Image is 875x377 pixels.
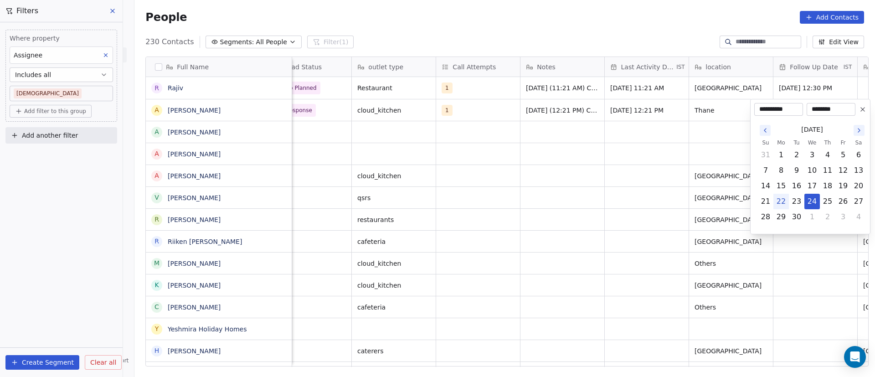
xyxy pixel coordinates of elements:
[758,210,773,224] button: Sunday, September 28th, 2025
[789,194,804,209] button: Tuesday, September 23rd, 2025
[758,194,773,209] button: Sunday, September 21st, 2025
[836,210,850,224] button: Friday, October 3rd, 2025
[789,138,804,147] th: Tuesday
[805,163,819,178] button: Wednesday, September 10th, 2025
[774,210,788,224] button: Monday, September 29th, 2025
[789,148,804,162] button: Tuesday, September 2nd, 2025
[758,179,773,193] button: Sunday, September 14th, 2025
[760,125,771,136] button: Go to the Previous Month
[820,179,835,193] button: Thursday, September 18th, 2025
[854,125,865,136] button: Go to the Next Month
[789,210,804,224] button: Tuesday, September 30th, 2025
[851,194,866,209] button: Saturday, September 27th, 2025
[774,194,788,209] button: Today, Monday, September 22nd, 2025
[851,138,866,147] th: Saturday
[835,138,851,147] th: Friday
[773,138,789,147] th: Monday
[836,148,850,162] button: Friday, September 5th, 2025
[805,179,819,193] button: Wednesday, September 17th, 2025
[774,163,788,178] button: Monday, September 8th, 2025
[805,210,819,224] button: Wednesday, October 1st, 2025
[820,194,835,209] button: Thursday, September 25th, 2025
[758,138,866,225] table: September 2025
[774,148,788,162] button: Monday, September 1st, 2025
[820,148,835,162] button: Thursday, September 4th, 2025
[758,163,773,178] button: Sunday, September 7th, 2025
[851,163,866,178] button: Saturday, September 13th, 2025
[851,179,866,193] button: Saturday, September 20th, 2025
[820,210,835,224] button: Thursday, October 2nd, 2025
[836,179,850,193] button: Friday, September 19th, 2025
[774,179,788,193] button: Monday, September 15th, 2025
[789,179,804,193] button: Tuesday, September 16th, 2025
[805,194,819,209] button: Wednesday, September 24th, 2025, selected
[851,148,866,162] button: Saturday, September 6th, 2025
[851,210,866,224] button: Saturday, October 4th, 2025
[820,163,835,178] button: Thursday, September 11th, 2025
[758,138,773,147] th: Sunday
[805,148,819,162] button: Wednesday, September 3rd, 2025
[801,125,823,134] span: [DATE]
[804,138,820,147] th: Wednesday
[789,163,804,178] button: Tuesday, September 9th, 2025
[820,138,835,147] th: Thursday
[836,163,850,178] button: Friday, September 12th, 2025
[758,148,773,162] button: Sunday, August 31st, 2025
[836,194,850,209] button: Friday, September 26th, 2025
